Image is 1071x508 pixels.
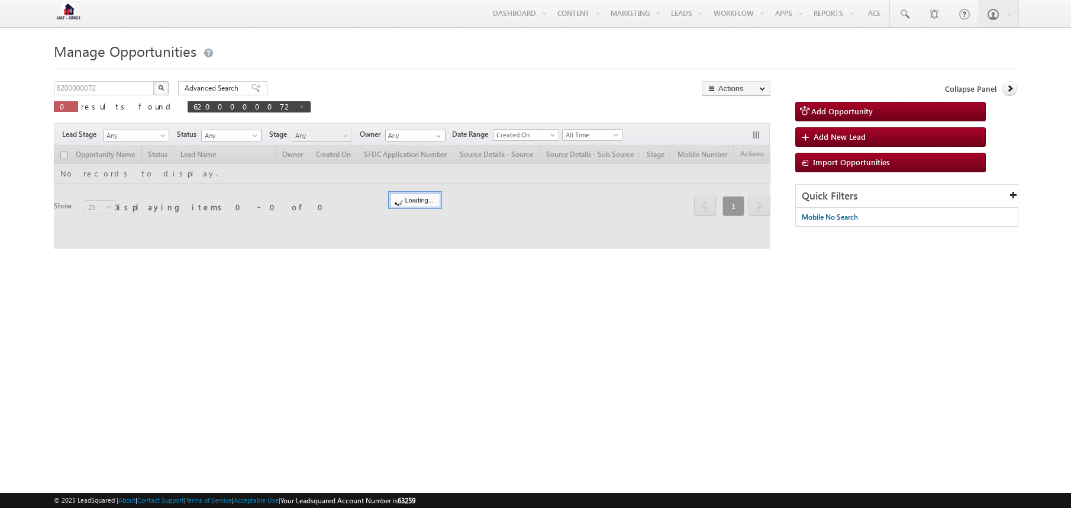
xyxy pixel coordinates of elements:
span: Manage Opportunities [54,41,196,60]
span: 0 [60,101,72,111]
span: Your Leadsquared Account Number is [280,496,415,505]
button: Actions [702,81,770,96]
span: All Time [563,130,619,140]
a: Contact Support [137,496,184,504]
span: Lead Stage [62,129,101,140]
span: © 2025 LeadSquared | | | | | [54,495,415,506]
span: Add New Lead [814,131,866,142]
span: Status [177,129,201,140]
a: Any [201,130,262,142]
span: Owner [360,129,385,140]
div: Loading... [390,193,440,207]
span: Mobile No Search [802,213,858,221]
a: Created On [493,129,559,141]
a: Show All Items [430,130,444,142]
img: Custom Logo [54,3,83,24]
div: Quick Filters [796,185,1018,208]
span: Date Range [452,129,493,140]
a: All Time [562,129,622,141]
span: 63259 [398,496,415,505]
span: Collapse Panel [945,83,996,94]
a: Terms of Service [186,496,232,504]
span: Advanced Search [185,83,242,94]
span: Stage [269,129,292,140]
span: results found [81,101,175,111]
span: Any [104,130,165,141]
span: Add Opportunity [811,106,873,116]
a: Any [292,130,352,142]
a: Acceptable Use [234,496,279,504]
a: Any [103,130,169,142]
span: Created On [493,130,555,140]
span: 6200000072 [193,101,293,111]
input: Type to Search [385,130,446,142]
span: Import Opportunities [813,157,890,167]
img: Search [158,85,164,91]
span: Any [202,130,258,141]
span: Any [292,130,349,141]
a: About [118,496,136,504]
